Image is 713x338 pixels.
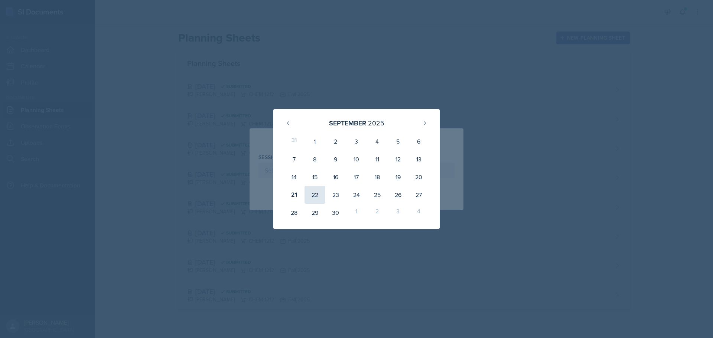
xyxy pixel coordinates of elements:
[388,204,408,221] div: 3
[408,150,429,168] div: 13
[284,186,305,204] div: 21
[346,168,367,186] div: 17
[346,186,367,204] div: 24
[284,204,305,221] div: 28
[325,186,346,204] div: 23
[305,132,325,150] div: 1
[346,204,367,221] div: 1
[346,150,367,168] div: 10
[305,168,325,186] div: 15
[325,204,346,221] div: 30
[367,132,388,150] div: 4
[346,132,367,150] div: 3
[305,186,325,204] div: 22
[367,150,388,168] div: 11
[408,168,429,186] div: 20
[367,204,388,221] div: 2
[329,118,366,128] div: September
[284,150,305,168] div: 7
[305,204,325,221] div: 29
[367,168,388,186] div: 18
[325,168,346,186] div: 16
[388,150,408,168] div: 12
[388,132,408,150] div: 5
[284,168,305,186] div: 14
[388,186,408,204] div: 26
[284,132,305,150] div: 31
[388,168,408,186] div: 19
[408,186,429,204] div: 27
[368,118,384,128] div: 2025
[325,150,346,168] div: 9
[325,132,346,150] div: 2
[408,204,429,221] div: 4
[408,132,429,150] div: 6
[367,186,388,204] div: 25
[305,150,325,168] div: 8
